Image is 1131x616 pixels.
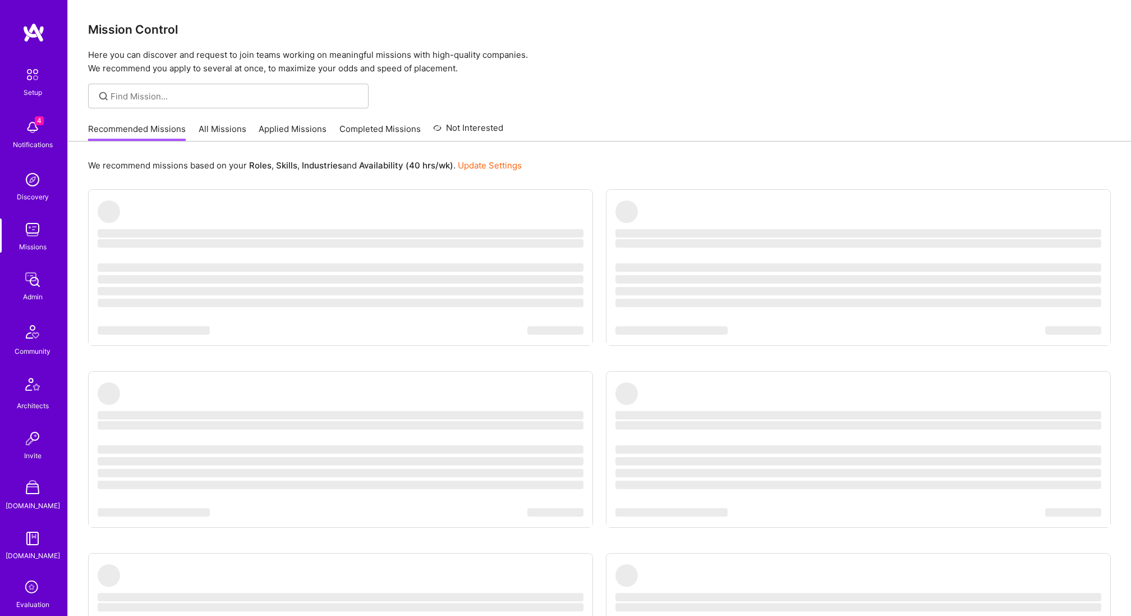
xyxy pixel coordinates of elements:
[359,160,453,171] b: Availability (40 hrs/wk)
[22,577,43,599] i: icon SelectionTeam
[88,159,522,171] p: We recommend missions based on your , , and .
[249,160,272,171] b: Roles
[21,477,44,500] img: A Store
[24,86,42,98] div: Setup
[433,121,503,142] a: Not Interested
[6,500,60,512] div: [DOMAIN_NAME]
[21,527,44,550] img: guide book
[88,123,186,142] a: Recommended Missions
[88,48,1111,75] p: Here you can discover and request to join teams working on meaningful missions with high-quality ...
[97,90,110,103] i: icon SearchGrey
[259,123,327,142] a: Applied Missions
[302,160,342,171] b: Industries
[21,63,44,86] img: setup
[15,345,50,357] div: Community
[24,450,42,462] div: Invite
[21,116,44,139] img: bell
[16,599,49,610] div: Evaluation
[199,123,246,142] a: All Missions
[17,400,49,412] div: Architects
[22,22,45,43] img: logo
[276,160,297,171] b: Skills
[339,123,421,142] a: Completed Missions
[35,116,44,125] span: 4
[21,268,44,291] img: admin teamwork
[111,90,360,102] input: Find Mission...
[88,22,1111,36] h3: Mission Control
[21,427,44,450] img: Invite
[17,191,49,203] div: Discovery
[23,291,43,303] div: Admin
[21,218,44,241] img: teamwork
[21,168,44,191] img: discovery
[19,373,46,400] img: Architects
[458,160,522,171] a: Update Settings
[6,550,60,562] div: [DOMAIN_NAME]
[13,139,53,150] div: Notifications
[19,241,47,253] div: Missions
[19,318,46,345] img: Community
